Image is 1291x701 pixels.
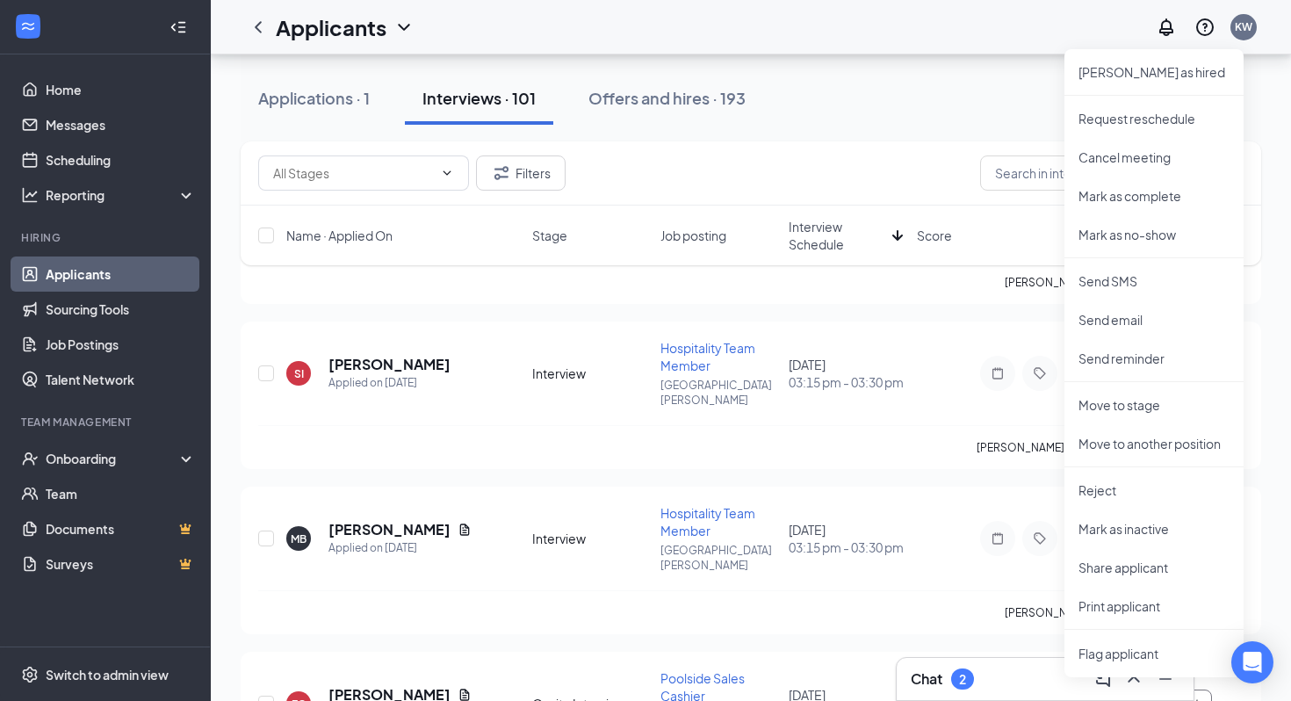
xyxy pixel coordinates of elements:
[169,18,187,36] svg: Collapse
[46,511,196,546] a: DocumentsCrown
[328,539,472,557] div: Applied on [DATE]
[393,17,415,38] svg: ChevronDown
[532,227,567,244] span: Stage
[46,257,196,292] a: Applicants
[887,225,908,246] svg: ArrowDown
[987,531,1008,546] svg: Note
[789,538,906,556] span: 03:15 pm - 03:30 pm
[21,186,39,204] svg: Analysis
[276,12,386,42] h1: Applicants
[476,155,566,191] button: Filter Filters
[46,450,181,467] div: Onboarding
[46,476,196,511] a: Team
[46,362,196,397] a: Talent Network
[660,505,755,538] span: Hospitality Team Member
[46,72,196,107] a: Home
[660,378,778,408] p: [GEOGRAPHIC_DATA][PERSON_NAME]
[46,292,196,327] a: Sourcing Tools
[532,530,650,547] div: Interview
[1029,531,1050,546] svg: Tag
[46,327,196,362] a: Job Postings
[660,227,726,244] span: Job posting
[987,366,1008,380] svg: Note
[917,227,952,244] span: Score
[21,666,39,683] svg: Settings
[46,107,196,142] a: Messages
[46,186,197,204] div: Reporting
[46,546,196,582] a: SurveysCrown
[46,666,169,683] div: Switch to admin view
[286,227,393,244] span: Name · Applied On
[1231,641,1273,683] div: Open Intercom Messenger
[1029,366,1050,380] svg: Tag
[1194,17,1215,38] svg: QuestionInfo
[273,163,433,183] input: All Stages
[532,365,650,382] div: Interview
[440,166,454,180] svg: ChevronDown
[789,218,885,253] span: Interview Schedule
[21,230,192,245] div: Hiring
[291,531,307,546] div: MB
[328,355,451,374] h5: [PERSON_NAME]
[660,543,778,573] p: [GEOGRAPHIC_DATA][PERSON_NAME]
[1235,19,1252,34] div: KW
[21,415,192,430] div: Team Management
[1156,17,1177,38] svg: Notifications
[789,521,906,556] div: [DATE]
[258,87,370,109] div: Applications · 1
[328,374,451,392] div: Applied on [DATE]
[980,155,1244,191] input: Search in interviews
[1005,605,1244,620] p: [PERSON_NAME] has applied more than .
[248,17,269,38] svg: ChevronLeft
[294,366,304,381] div: SI
[911,669,942,689] h3: Chat
[21,450,39,467] svg: UserCheck
[328,520,451,539] h5: [PERSON_NAME]
[660,340,755,373] span: Hospitality Team Member
[46,142,196,177] a: Scheduling
[959,672,966,687] div: 2
[19,18,37,35] svg: WorkstreamLogo
[422,87,536,109] div: Interviews · 101
[789,356,906,391] div: [DATE]
[458,523,472,537] svg: Document
[977,440,1244,455] p: [PERSON_NAME] has applied more than .
[588,87,746,109] div: Offers and hires · 193
[789,373,906,391] span: 03:15 pm - 03:30 pm
[491,163,512,184] svg: Filter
